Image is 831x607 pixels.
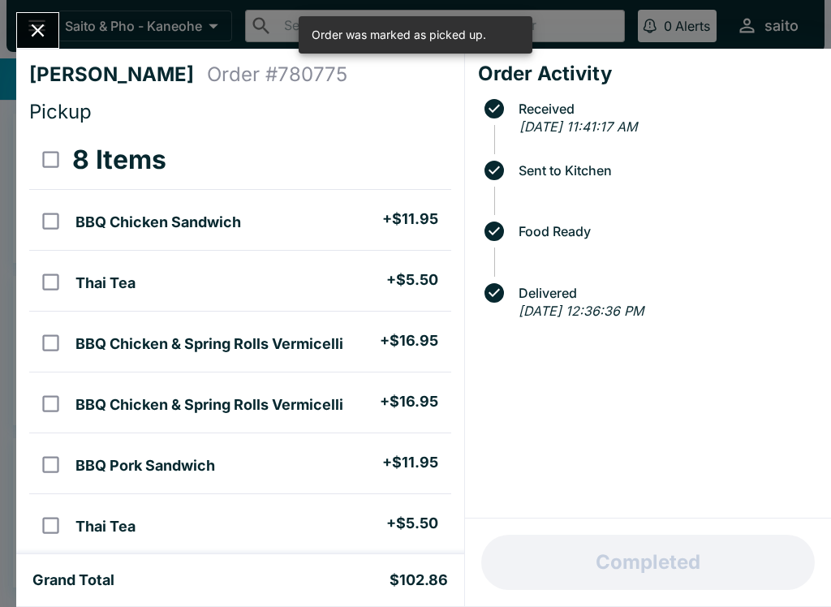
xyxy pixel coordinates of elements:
[75,517,136,536] h5: Thai Tea
[510,101,818,116] span: Received
[386,270,438,290] h5: + $5.50
[75,213,241,232] h5: BBQ Chicken Sandwich
[72,144,166,176] h3: 8 Items
[312,21,486,49] div: Order was marked as picked up.
[29,100,92,123] span: Pickup
[382,209,438,229] h5: + $11.95
[386,514,438,533] h5: + $5.50
[32,570,114,590] h5: Grand Total
[382,453,438,472] h5: + $11.95
[380,392,438,411] h5: + $16.95
[510,286,818,300] span: Delivered
[17,13,58,48] button: Close
[75,456,215,476] h5: BBQ Pork Sandwich
[29,62,207,87] h4: [PERSON_NAME]
[207,62,347,87] h4: Order # 780775
[380,331,438,351] h5: + $16.95
[510,163,818,178] span: Sent to Kitchen
[519,303,644,319] em: [DATE] 12:36:36 PM
[519,118,637,135] em: [DATE] 11:41:17 AM
[75,273,136,293] h5: Thai Tea
[478,62,818,86] h4: Order Activity
[75,334,343,354] h5: BBQ Chicken & Spring Rolls Vermicelli
[510,224,818,239] span: Food Ready
[75,395,343,415] h5: BBQ Chicken & Spring Rolls Vermicelli
[390,570,448,590] h5: $102.86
